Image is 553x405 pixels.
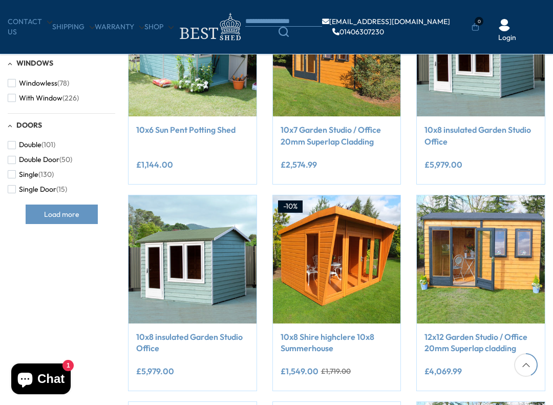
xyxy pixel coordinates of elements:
span: (50) [59,155,72,164]
button: With Window [8,91,79,106]
div: -10% [278,200,303,213]
span: (101) [41,140,55,149]
a: 10x8 Shire highclere 10x8 Summerhouse [281,331,393,354]
del: £1,719.00 [321,368,351,375]
button: Single Door [8,182,67,197]
a: 10x7 Garden Studio / Office 20mm Superlap Cladding [281,124,393,147]
span: Doors [16,120,42,130]
ins: £1,549.00 [281,367,318,375]
a: Search [245,27,322,37]
span: Double [19,140,41,149]
span: Windowless [19,79,57,88]
ins: £1,144.00 [136,160,173,169]
span: 0 [475,17,483,26]
ins: £5,979.00 [136,367,174,375]
a: 01406307230 [332,28,384,35]
a: Shipping [52,22,95,32]
a: Shop [144,22,174,32]
span: (130) [38,170,54,179]
a: Login [498,33,516,43]
ins: £4,069.99 [424,367,462,375]
a: Warranty [95,22,144,32]
inbox-online-store-chat: Shopify online store chat [8,363,74,397]
a: [EMAIL_ADDRESS][DOMAIN_NAME] [322,18,450,25]
span: (15) [56,185,67,194]
img: 10x8 Shire highclere 10x8 Summerhouse - Best Shed [273,195,401,323]
span: (78) [57,79,69,88]
span: With Window [19,94,62,103]
a: 12x12 Garden Studio / Office 20mm Superlap cladding [424,331,537,354]
ins: £2,574.99 [281,160,317,169]
button: Load more [26,205,98,224]
button: Double Door [8,152,72,167]
a: CONTACT US [8,17,52,37]
span: Single [19,170,38,179]
ins: £5,979.00 [424,160,462,169]
a: 0 [472,22,479,32]
span: Load more [44,211,79,218]
img: logo [174,10,245,44]
button: Windowless [8,76,69,91]
a: 10x8 insulated Garden Studio Office [424,124,537,147]
button: Double [8,137,55,152]
a: 10x8 insulated Garden Studio Office [136,331,249,354]
a: 10x6 Sun Pent Potting Shed [136,124,249,135]
img: User Icon [498,19,511,31]
span: Single Door [19,185,56,194]
button: Single [8,167,54,182]
span: Windows [16,58,53,68]
span: Double Door [19,155,59,164]
span: (226) [62,94,79,103]
img: 10x8 insulated Garden Studio Office - Best Shed [129,195,257,323]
